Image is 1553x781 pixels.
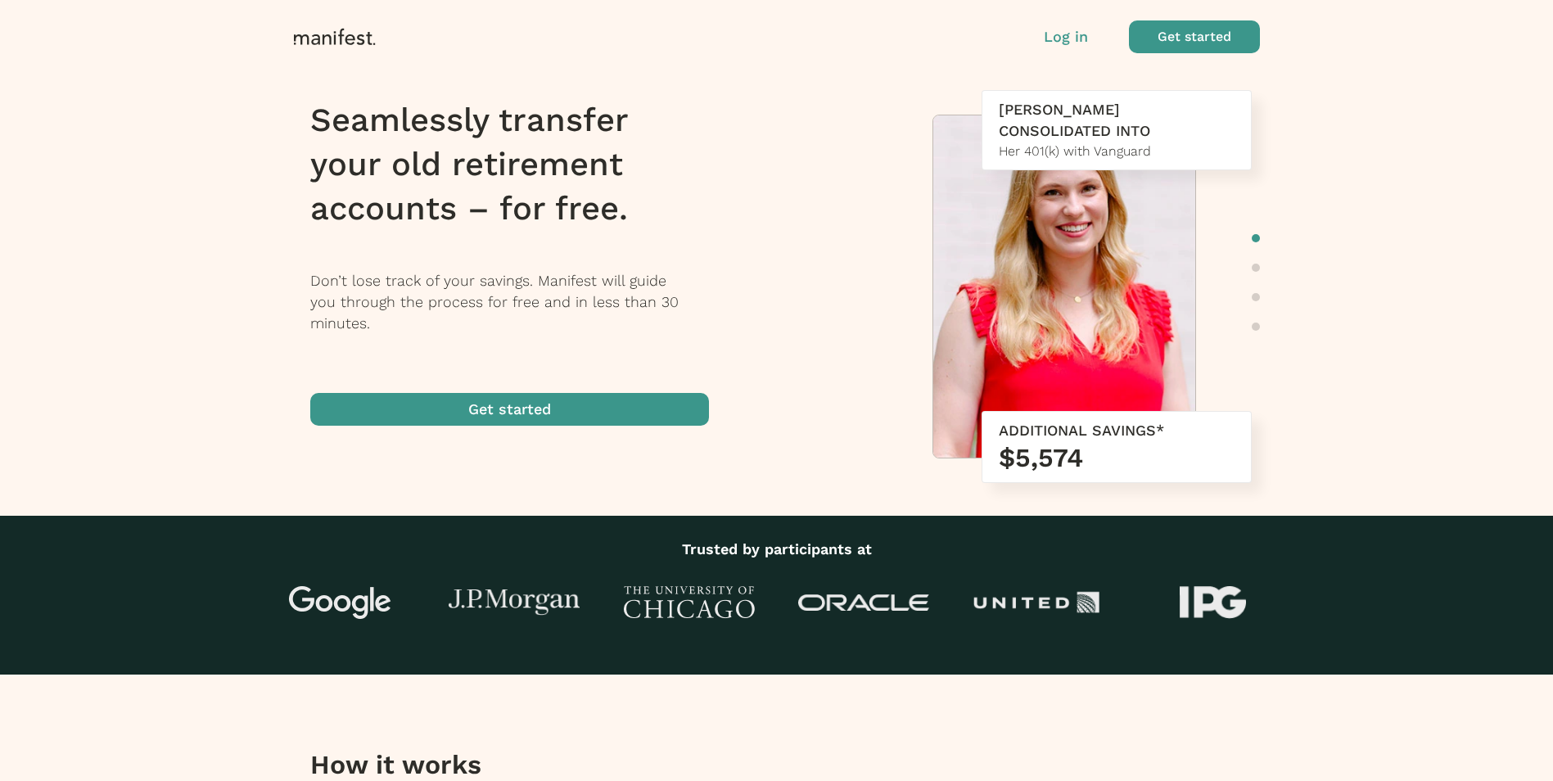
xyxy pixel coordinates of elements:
button: Get started [1129,20,1260,53]
button: Get started [310,393,709,426]
p: Don’t lose track of your savings. Manifest will guide you through the process for free and in les... [310,270,730,334]
div: Her 401(k) with Vanguard [999,142,1235,161]
h3: How it works [310,748,676,781]
img: University of Chicago [624,586,755,619]
img: Oracle [798,594,929,612]
div: [PERSON_NAME] CONSOLIDATED INTO [999,99,1235,142]
h1: Seamlessly transfer your old retirement accounts – for free. [310,98,730,231]
img: Meredith [933,115,1195,466]
h3: $5,574 [999,441,1235,474]
div: ADDITIONAL SAVINGS* [999,420,1235,441]
img: J.P Morgan [449,589,580,616]
img: Google [274,586,405,619]
button: Log in [1044,26,1088,47]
